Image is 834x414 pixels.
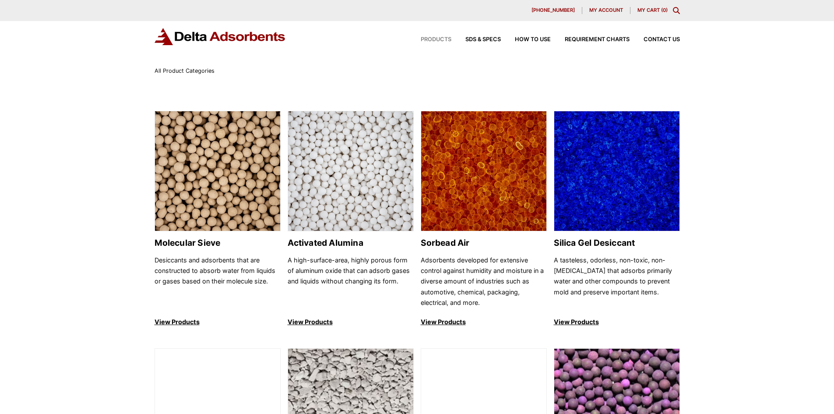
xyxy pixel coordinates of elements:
[421,238,547,248] h2: Sorbead Air
[554,111,679,232] img: Silica Gel Desiccant
[501,37,551,42] a: How to Use
[515,37,551,42] span: How to Use
[554,317,680,327] p: View Products
[551,37,630,42] a: Requirement Charts
[565,37,630,42] span: Requirement Charts
[524,7,582,14] a: [PHONE_NUMBER]
[421,255,547,308] p: Adsorbents developed for extensive control against humidity and moisture in a diverse amount of i...
[421,111,547,328] a: Sorbead Air Sorbead Air Adsorbents developed for extensive control against humidity and moisture ...
[554,238,680,248] h2: Silica Gel Desiccant
[155,67,215,74] span: All Product Categories
[288,238,414,248] h2: Activated Alumina
[155,238,281,248] h2: Molecular Sieve
[421,317,547,327] p: View Products
[582,7,630,14] a: My account
[673,7,680,14] div: Toggle Modal Content
[451,37,501,42] a: SDS & SPECS
[288,111,414,328] a: Activated Alumina Activated Alumina A high-surface-area, highly porous form of aluminum oxide tha...
[155,111,281,328] a: Molecular Sieve Molecular Sieve Desiccants and adsorbents that are constructed to absorb water fr...
[554,255,680,308] p: A tasteless, odorless, non-toxic, non-[MEDICAL_DATA] that adsorbs primarily water and other compo...
[155,255,281,308] p: Desiccants and adsorbents that are constructed to absorb water from liquids or gases based on the...
[288,111,413,232] img: Activated Alumina
[644,37,680,42] span: Contact Us
[554,111,680,328] a: Silica Gel Desiccant Silica Gel Desiccant A tasteless, odorless, non-toxic, non-[MEDICAL_DATA] th...
[288,317,414,327] p: View Products
[465,37,501,42] span: SDS & SPECS
[421,37,451,42] span: Products
[155,317,281,327] p: View Products
[421,111,546,232] img: Sorbead Air
[407,37,451,42] a: Products
[155,111,280,232] img: Molecular Sieve
[663,7,666,13] span: 0
[637,7,668,13] a: My Cart (0)
[531,8,575,13] span: [PHONE_NUMBER]
[155,28,286,45] img: Delta Adsorbents
[288,255,414,308] p: A high-surface-area, highly porous form of aluminum oxide that can adsorb gases and liquids witho...
[589,8,623,13] span: My account
[630,37,680,42] a: Contact Us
